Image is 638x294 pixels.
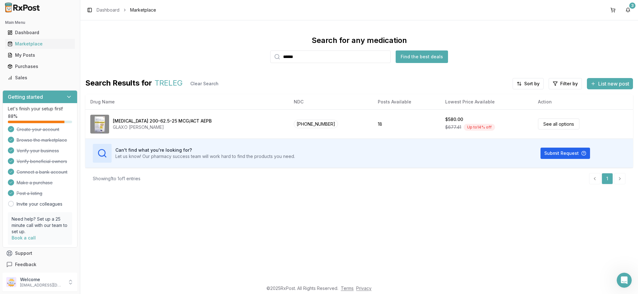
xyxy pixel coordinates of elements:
[8,106,72,112] p: Let's finish your setup first!
[464,124,495,131] div: Up to 14 % off
[294,120,338,128] span: [PHONE_NUMBER]
[589,173,625,184] nav: pagination
[356,286,372,291] a: Privacy
[602,173,613,184] a: 1
[5,61,75,72] a: Purchases
[130,7,156,13] span: Marketplace
[113,118,212,124] div: [MEDICAL_DATA] 200-62.5-25 MCG/ACT AEPB
[17,201,62,207] a: Invite your colleagues
[623,5,633,15] button: 3
[8,63,72,70] div: Purchases
[3,248,77,259] button: Support
[8,75,72,81] div: Sales
[373,94,440,109] th: Posts Available
[5,50,75,61] a: My Posts
[549,78,582,89] button: Filter by
[560,81,578,87] span: Filter by
[17,190,42,197] span: Post a listing
[85,94,289,109] th: Drug Name
[12,235,36,240] a: Book a call
[617,273,632,288] iframe: Intercom live chat
[8,113,18,119] span: 88 %
[513,78,544,89] button: Sort by
[17,169,67,175] span: Connect a bank account
[289,94,373,109] th: NDC
[8,29,72,36] div: Dashboard
[440,94,533,109] th: Lowest Price Available
[115,153,295,160] p: Let us know! Our pharmacy success team will work hard to find the products you need.
[3,39,77,49] button: Marketplace
[5,72,75,83] a: Sales
[97,7,119,13] a: Dashboard
[5,27,75,38] a: Dashboard
[524,81,540,87] span: Sort by
[373,109,440,139] td: 18
[115,147,295,153] h3: Can't find what you're looking for?
[113,124,212,130] div: GLAXO [PERSON_NAME]
[17,158,67,165] span: Verify beneficial owners
[445,124,461,130] span: $677.41
[587,78,633,89] button: List new post
[17,137,67,143] span: Browse the marketplace
[540,148,590,159] button: Submit Request
[538,118,579,129] a: See all options
[17,126,59,133] span: Create your account
[533,94,633,109] th: Action
[3,61,77,71] button: Purchases
[3,3,43,13] img: RxPost Logo
[587,81,633,87] a: List new post
[90,115,109,134] img: Trelegy Ellipta 200-62.5-25 MCG/ACT AEPB
[6,277,16,287] img: User avatar
[3,28,77,38] button: Dashboard
[629,3,635,9] div: 3
[20,283,64,288] p: [EMAIL_ADDRESS][DOMAIN_NAME]
[8,52,72,58] div: My Posts
[3,50,77,60] button: My Posts
[3,259,77,270] button: Feedback
[15,261,36,268] span: Feedback
[341,286,354,291] a: Terms
[85,78,152,89] span: Search Results for
[5,20,75,25] h2: Main Menu
[8,93,43,101] h3: Getting started
[598,80,629,87] span: List new post
[17,180,53,186] span: Make a purchase
[185,78,224,89] button: Clear Search
[8,41,72,47] div: Marketplace
[20,276,64,283] p: Welcome
[445,116,463,123] div: $580.00
[17,148,59,154] span: Verify your business
[97,7,156,13] nav: breadcrumb
[93,176,140,182] div: Showing 1 to 1 of 1 entries
[3,73,77,83] button: Sales
[312,35,407,45] div: Search for any medication
[5,38,75,50] a: Marketplace
[12,216,68,235] p: Need help? Set up a 25 minute call with our team to set up.
[155,78,183,89] span: TRELEG
[396,50,448,63] button: Find the best deals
